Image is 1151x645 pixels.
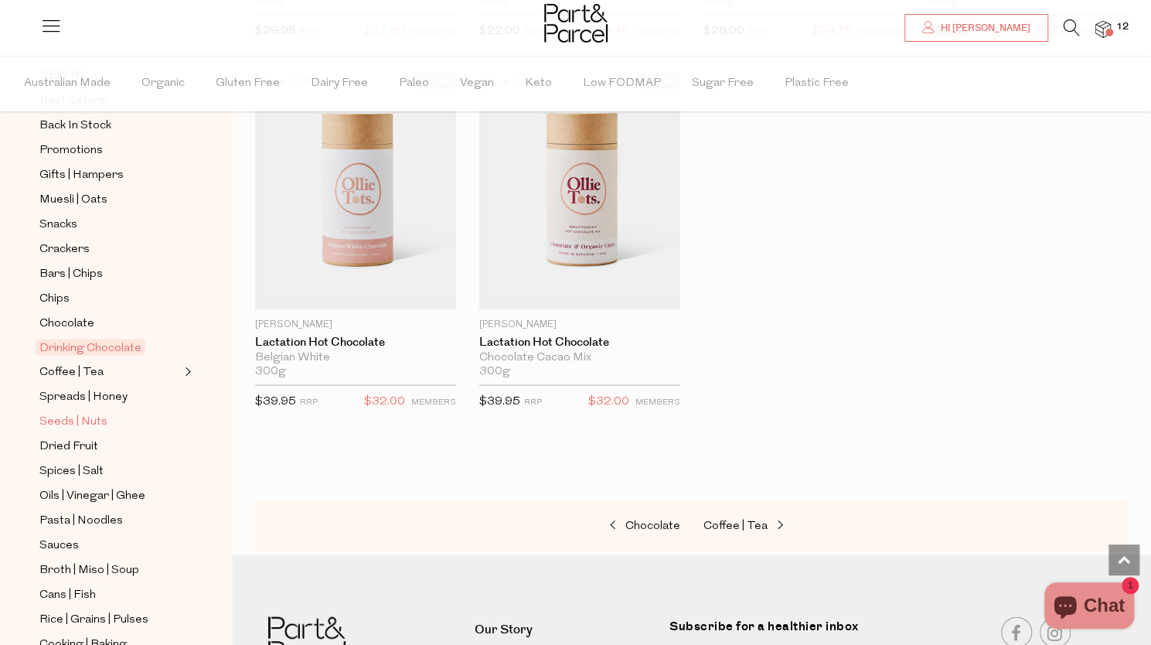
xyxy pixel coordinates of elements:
small: MEMBERS [635,398,680,406]
button: Expand/Collapse Coffee | Tea [181,362,192,381]
span: $39.95 [255,395,296,407]
span: Coffee | Tea [703,520,768,531]
img: Part&Parcel [544,4,608,43]
a: Dried Fruit [39,436,180,456]
a: Chocolate [39,313,180,333]
span: Promotions [39,141,103,159]
span: Spreads | Honey [39,387,128,406]
a: Rice | Grains | Pulses [39,609,180,629]
a: Muesli | Oats [39,189,180,209]
a: Chips [39,288,180,308]
span: 12 [1112,20,1132,34]
p: [PERSON_NAME] [479,317,680,331]
span: Keto [525,56,552,111]
span: Australian Made [24,56,111,111]
small: RRP [524,398,542,406]
span: Low FODMAP [583,56,661,111]
a: Coffee | Tea [39,362,180,381]
img: Lactation Hot Chocolate [479,72,680,309]
span: Broth | Miso | Soup [39,561,139,579]
span: Sugar Free [692,56,754,111]
small: MEMBERS [411,398,456,406]
span: Cans | Fish [39,585,96,604]
span: Dairy Free [311,56,368,111]
inbox-online-store-chat: Shopify online store chat [1040,582,1139,633]
img: Lactation Hot Chocolate [255,72,456,309]
a: Drinking Chocolate [39,338,180,357]
span: Pasta | Noodles [39,511,123,530]
a: Lactation Hot Chocolate [479,335,680,349]
a: Broth | Miso | Soup [39,560,180,579]
span: Organic [141,56,185,111]
span: Drinking Chocolate [36,339,145,355]
a: Pasta | Noodles [39,510,180,530]
a: Seeds | Nuts [39,411,180,431]
span: Vegan [460,56,494,111]
span: $32.00 [588,391,629,411]
span: Coffee | Tea [39,363,104,381]
a: Back In Stock [39,115,180,135]
span: 300g [255,364,286,378]
span: Spices | Salt [39,462,104,480]
span: Seeds | Nuts [39,412,107,431]
small: RRP [300,398,318,406]
a: Snacks [39,214,180,234]
span: Gifts | Hampers [39,166,124,184]
div: Chocolate Cacao Mix [479,350,680,364]
a: Bars | Chips [39,264,180,283]
span: Oils | Vinegar | Ghee [39,486,145,505]
span: Paleo [399,56,429,111]
span: $39.95 [479,395,520,407]
span: Gluten Free [216,56,280,111]
a: Coffee | Tea [703,516,858,536]
span: Chocolate [39,314,94,333]
a: Promotions [39,140,180,159]
span: Plastic Free [785,56,849,111]
a: Sauces [39,535,180,555]
span: Bars | Chips [39,264,103,283]
p: [PERSON_NAME] [255,317,456,331]
span: $32.00 [364,391,405,411]
span: Back In Stock [39,116,111,135]
span: Snacks [39,215,77,234]
span: Muesli | Oats [39,190,107,209]
span: Crackers [39,240,90,258]
a: Chocolate [526,516,680,536]
span: Sauces [39,536,79,555]
a: Oils | Vinegar | Ghee [39,486,180,505]
a: Cans | Fish [39,585,180,604]
a: Spreads | Honey [39,387,180,406]
a: Spices | Salt [39,461,180,480]
a: 12 [1095,21,1111,37]
span: Chocolate [625,520,680,531]
a: Gifts | Hampers [39,165,180,184]
span: Rice | Grains | Pulses [39,610,148,629]
a: Hi [PERSON_NAME] [904,14,1048,42]
span: Hi [PERSON_NAME] [937,22,1030,35]
span: Dried Fruit [39,437,98,456]
a: Our Story [475,619,658,640]
span: 300g [479,364,510,378]
a: Crackers [39,239,180,258]
span: Chips [39,289,70,308]
div: Belgian White [255,350,456,364]
a: Lactation Hot Chocolate [255,335,456,349]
